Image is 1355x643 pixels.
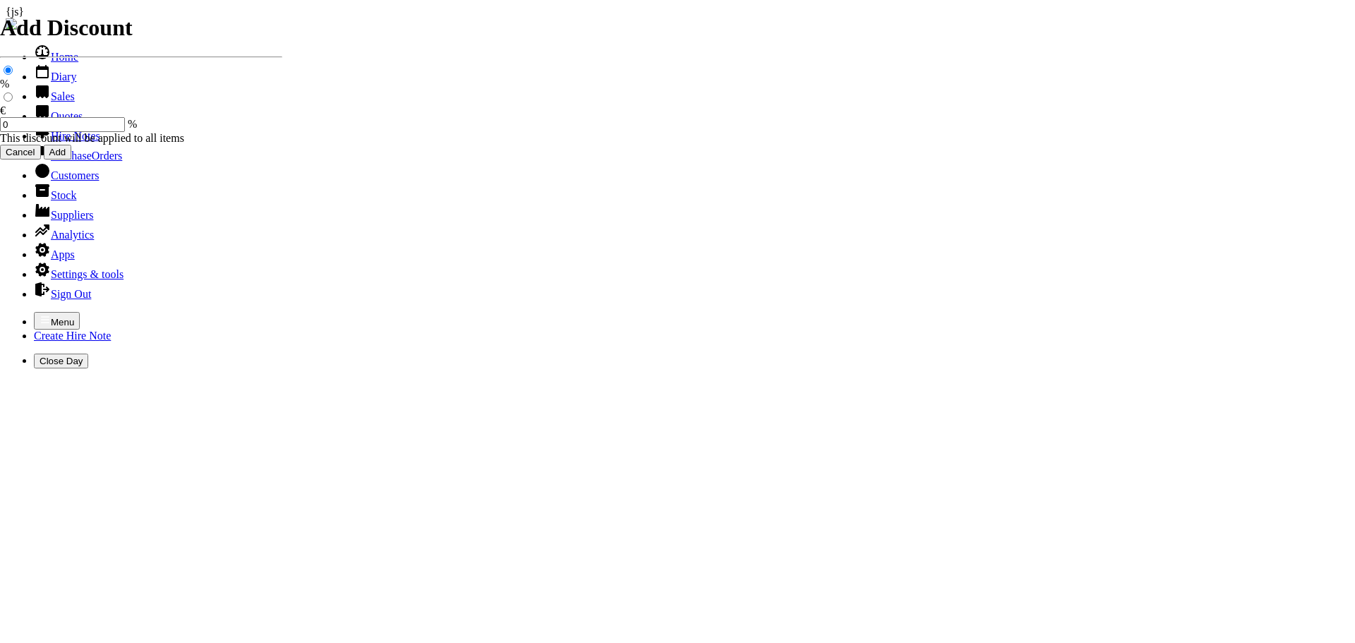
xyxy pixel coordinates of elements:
[4,66,13,75] input: %
[34,229,94,241] a: Analytics
[34,288,91,300] a: Sign Out
[34,123,1349,143] li: Hire Notes
[34,189,76,201] a: Stock
[34,354,88,368] button: Close Day
[34,202,1349,222] li: Suppliers
[34,83,1349,103] li: Sales
[44,145,72,160] input: Add
[4,92,13,102] input: €
[34,268,124,280] a: Settings & tools
[34,248,75,260] a: Apps
[34,169,99,181] a: Customers
[34,209,93,221] a: Suppliers
[6,6,1349,18] div: js
[34,312,80,330] button: Menu
[34,330,111,342] a: Create Hire Note
[34,182,1349,202] li: Stock
[128,118,137,130] span: %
